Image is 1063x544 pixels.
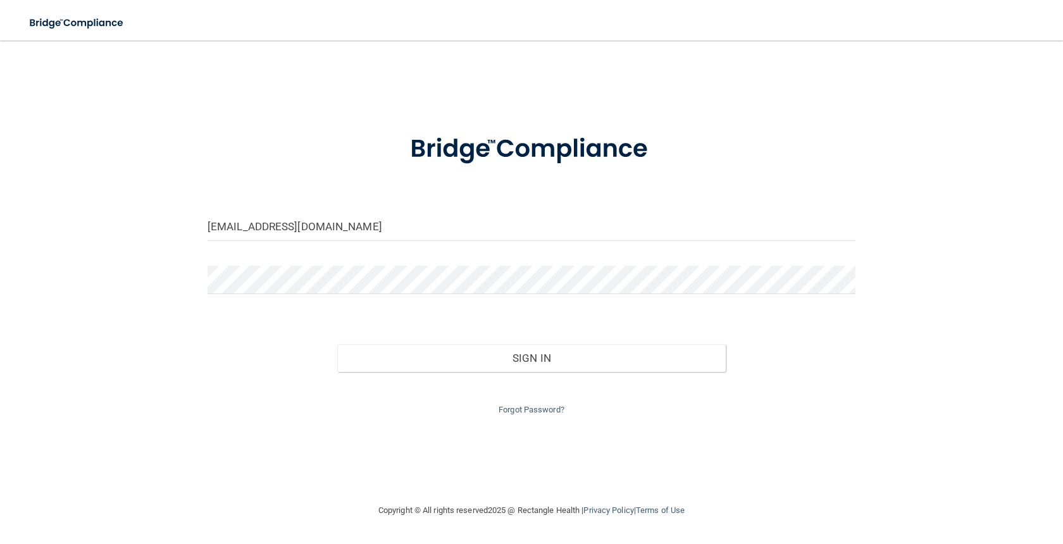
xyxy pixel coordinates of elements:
[208,213,855,241] input: Email
[636,505,685,515] a: Terms of Use
[844,454,1048,505] iframe: Drift Widget Chat Controller
[301,490,762,531] div: Copyright © All rights reserved 2025 @ Rectangle Health | |
[384,116,679,182] img: bridge_compliance_login_screen.278c3ca4.svg
[499,405,564,414] a: Forgot Password?
[337,344,726,372] button: Sign In
[583,505,633,515] a: Privacy Policy
[19,10,135,36] img: bridge_compliance_login_screen.278c3ca4.svg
